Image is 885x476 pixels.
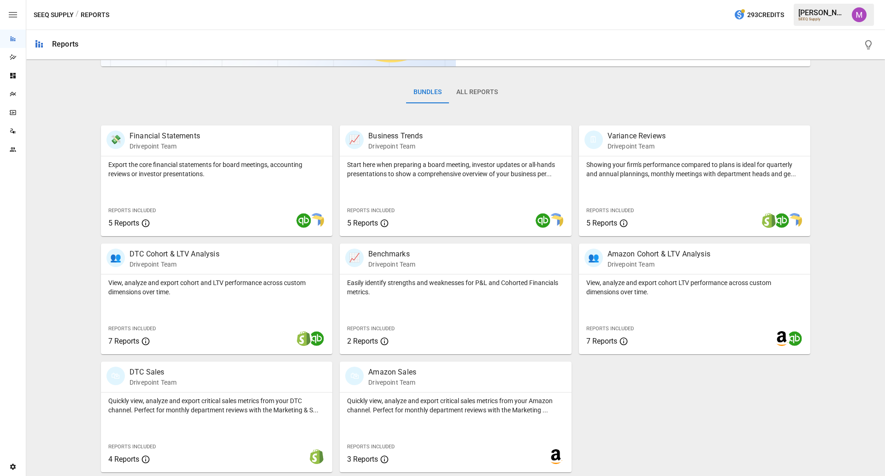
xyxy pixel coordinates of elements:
span: 7 Reports [108,337,139,345]
p: Drivepoint Team [130,142,200,151]
span: 4 Reports [108,455,139,464]
img: Umer Muhammed [852,7,867,22]
span: 3 Reports [347,455,378,464]
span: 5 Reports [347,219,378,227]
img: smart model [787,213,802,228]
p: Showing your firm's performance compared to plans is ideal for quarterly and annual plannings, mo... [586,160,803,178]
p: Drivepoint Team [608,142,666,151]
div: 👥 [584,249,603,267]
p: Financial Statements [130,131,200,142]
span: Reports Included [586,208,634,214]
p: Drivepoint Team [130,378,177,387]
span: Reports Included [108,208,156,214]
img: quickbooks [774,213,789,228]
span: Reports Included [347,326,395,332]
button: SEEQ Supply [34,9,74,21]
img: amazon [549,449,563,464]
p: Business Trends [368,131,423,142]
p: Drivepoint Team [368,260,415,269]
div: 🗓 [584,131,603,149]
span: Reports Included [347,444,395,450]
span: Reports Included [347,208,395,214]
img: amazon [774,331,789,346]
button: Umer Muhammed [846,2,872,28]
p: Drivepoint Team [368,378,416,387]
span: 5 Reports [108,219,139,227]
p: Amazon Cohort & LTV Analysis [608,249,710,260]
div: 👥 [106,249,125,267]
p: Quickly view, analyze and export critical sales metrics from your DTC channel. Perfect for monthl... [108,396,325,415]
p: Easily identify strengths and weaknesses for P&L and Cohorted Financials metrics. [347,278,564,297]
img: shopify [309,449,324,464]
img: quickbooks [787,331,802,346]
span: 7 Reports [586,337,617,345]
p: View, analyze and export cohort and LTV performance across custom dimensions over time. [108,278,325,297]
img: smart model [309,213,324,228]
p: Variance Reviews [608,131,666,142]
p: Amazon Sales [368,367,416,378]
img: smart model [549,213,563,228]
p: View, analyze and export cohort LTV performance across custom dimensions over time. [586,278,803,297]
div: SEEQ Supply [798,17,846,21]
p: Drivepoint Team [368,142,423,151]
img: shopify [761,213,776,228]
p: DTC Cohort & LTV Analysis [130,249,219,260]
img: quickbooks [296,213,311,228]
img: quickbooks [536,213,550,228]
p: Quickly view, analyze and export critical sales metrics from your Amazon channel. Perfect for mon... [347,396,564,415]
div: 📈 [345,131,364,149]
button: All Reports [449,81,505,103]
p: Export the core financial statements for board meetings, accounting reviews or investor presentat... [108,160,325,178]
div: 🛍 [106,367,125,385]
p: Drivepoint Team [608,260,710,269]
div: Reports [52,40,78,48]
div: / [76,9,79,21]
div: [PERSON_NAME] [798,8,846,17]
img: shopify [296,331,311,346]
span: Reports Included [108,444,156,450]
span: Reports Included [108,326,156,332]
p: DTC Sales [130,367,177,378]
div: 💸 [106,131,125,149]
img: quickbooks [309,331,324,346]
button: 293Credits [730,6,788,24]
p: Benchmarks [368,249,415,260]
span: 2 Reports [347,337,378,345]
span: Reports Included [586,326,634,332]
div: 📈 [345,249,364,267]
p: Drivepoint Team [130,260,219,269]
button: Bundles [406,81,449,103]
span: 293 Credits [747,9,784,21]
div: 🛍 [345,367,364,385]
p: Start here when preparing a board meeting, investor updates or all-hands presentations to show a ... [347,160,564,178]
span: 5 Reports [586,219,617,227]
